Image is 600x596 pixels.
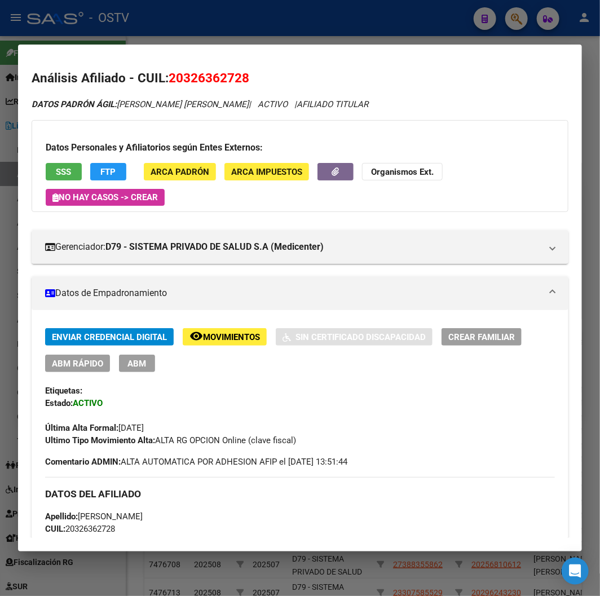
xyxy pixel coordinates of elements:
div: Open Intercom Messenger [562,558,589,585]
button: FTP [90,163,126,180]
strong: ACTIVO [73,398,103,408]
span: Movimientos [203,332,260,342]
h2: Análisis Afiliado - CUIL: [32,69,568,88]
span: Sin Certificado Discapacidad [295,332,426,342]
button: No hay casos -> Crear [46,189,165,206]
strong: Etiquetas: [45,386,82,396]
strong: D79 - SISTEMA PRIVADO DE SALUD S.A (Medicenter) [105,240,324,254]
span: ABM Rápido [52,359,103,369]
span: ARCA Padrón [151,167,209,177]
button: ARCA Padrón [144,163,216,180]
button: Sin Certificado Discapacidad [276,328,433,346]
strong: Ultimo Tipo Movimiento Alta: [45,435,155,445]
strong: Estado: [45,398,73,408]
strong: Última Alta Formal: [45,423,118,433]
span: No hay casos -> Crear [52,192,158,202]
i: | ACTIVO | [32,99,368,109]
mat-icon: remove_red_eye [189,329,203,343]
h3: DATOS DEL AFILIADO [45,488,555,500]
strong: DATOS PADRÓN ÁGIL: [32,99,117,109]
button: Crear Familiar [442,328,522,346]
span: [PERSON_NAME] [45,511,143,522]
span: DU - DOCUMENTO UNICO 32636272 [45,536,226,546]
span: Crear Familiar [448,332,515,342]
button: ABM Rápido [45,355,110,372]
span: [DATE] [45,423,144,433]
strong: CUIL: [45,524,65,534]
span: 20326362728 [45,524,115,534]
span: 20326362728 [169,70,249,85]
span: [PERSON_NAME] [PERSON_NAME] [32,99,249,109]
button: ABM [119,355,155,372]
mat-expansion-panel-header: Datos de Empadronamiento [32,276,568,310]
span: FTP [101,167,116,177]
span: Enviar Credencial Digital [52,332,167,342]
span: ABM [128,359,147,369]
button: ARCA Impuestos [224,163,309,180]
span: ARCA Impuestos [231,167,302,177]
span: SSS [56,167,72,177]
button: Organismos Ext. [362,163,443,180]
button: Movimientos [183,328,267,346]
strong: Documento: [45,536,90,546]
mat-panel-title: Datos de Empadronamiento [45,286,541,300]
strong: Apellido: [45,511,78,522]
span: ALTA AUTOMATICA POR ADHESION AFIP el [DATE] 13:51:44 [45,456,347,468]
mat-expansion-panel-header: Gerenciador:D79 - SISTEMA PRIVADO DE SALUD S.A (Medicenter) [32,230,568,264]
strong: Comentario ADMIN: [45,457,121,467]
span: ALTA RG OPCION Online (clave fiscal) [45,435,296,445]
strong: Organismos Ext. [371,167,434,177]
button: SSS [46,163,82,180]
span: AFILIADO TITULAR [297,99,368,109]
button: Enviar Credencial Digital [45,328,174,346]
h3: Datos Personales y Afiliatorios según Entes Externos: [46,141,554,154]
mat-panel-title: Gerenciador: [45,240,541,254]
